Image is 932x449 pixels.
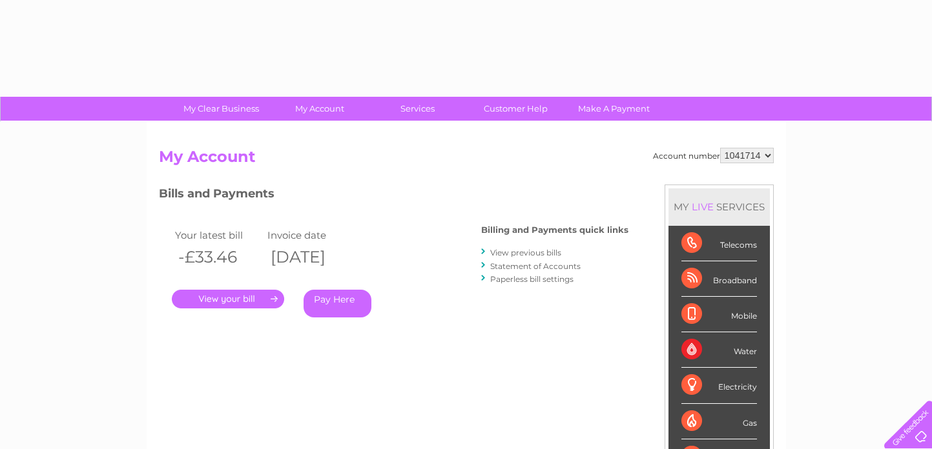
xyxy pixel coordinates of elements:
a: My Clear Business [168,97,274,121]
div: Mobile [681,297,757,332]
th: -£33.46 [172,244,265,270]
td: Invoice date [264,226,357,244]
div: LIVE [689,201,716,213]
a: . [172,290,284,308]
a: View previous bills [490,248,561,257]
div: Broadband [681,261,757,297]
a: My Account [266,97,373,121]
div: Water [681,332,757,368]
a: Customer Help [462,97,569,121]
div: Account number [653,148,774,163]
h2: My Account [159,148,774,172]
h3: Bills and Payments [159,185,628,207]
div: Telecoms [681,226,757,261]
div: Electricity [681,368,757,403]
a: Paperless bill settings [490,274,574,284]
div: Gas [681,404,757,439]
h4: Billing and Payments quick links [481,225,628,235]
a: Statement of Accounts [490,261,581,271]
div: MY SERVICES [668,188,770,225]
th: [DATE] [264,244,357,270]
a: Make A Payment [561,97,667,121]
a: Services [364,97,471,121]
td: Your latest bill [172,226,265,244]
a: Pay Here [304,290,371,317]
